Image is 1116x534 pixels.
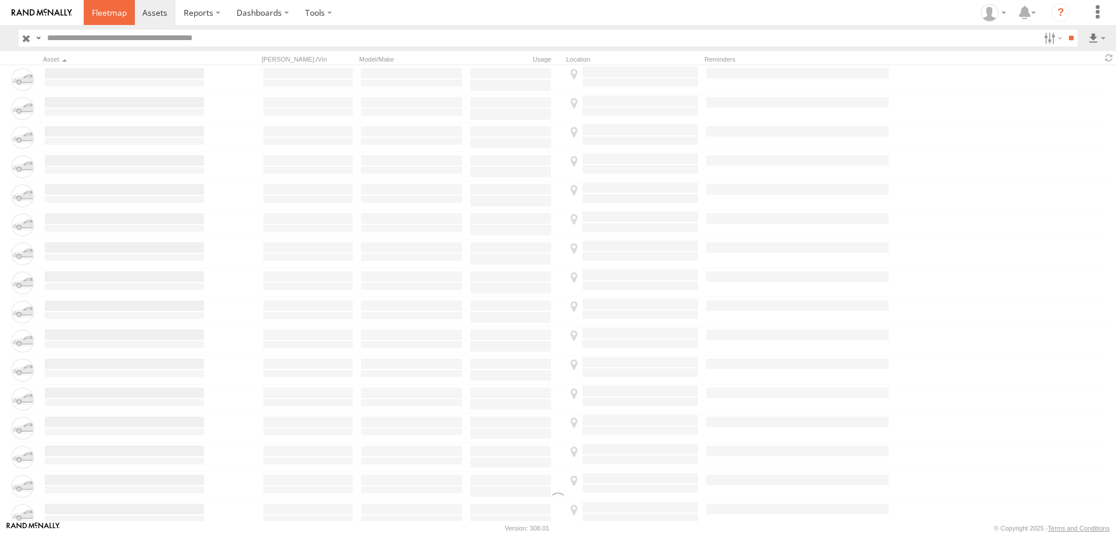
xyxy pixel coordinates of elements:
[262,55,355,63] div: [PERSON_NAME]./Vin
[505,525,549,532] div: Version: 308.01
[1048,525,1110,532] a: Terms and Conditions
[43,55,206,63] div: Click to Sort
[34,30,43,46] label: Search Query
[1039,30,1064,46] label: Search Filter Options
[1051,3,1070,22] i: ?
[566,55,700,63] div: Location
[977,4,1010,21] div: Tye Clark
[994,525,1110,532] div: © Copyright 2025 -
[1102,52,1116,63] span: Refresh
[12,9,72,17] img: rand-logo.svg
[6,522,60,534] a: Visit our Website
[468,55,561,63] div: Usage
[704,55,890,63] div: Reminders
[1087,30,1107,46] label: Export results as...
[359,55,464,63] div: Model/Make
